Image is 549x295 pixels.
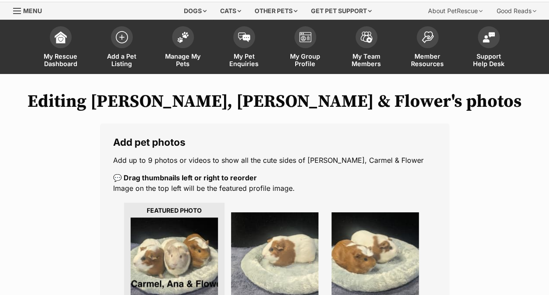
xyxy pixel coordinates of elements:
[469,53,508,67] span: Support Help Desk
[163,53,203,67] span: Manage My Pets
[13,2,48,18] a: Menu
[458,22,519,74] a: Support Help Desk
[41,53,80,67] span: My Rescue Dashboard
[238,32,250,42] img: pet-enquiries-icon-7e3ad2cf08bfb03b45e93fb7055b45f3efa6380592205ae92323e6603595dc1f.svg
[113,172,436,193] p: Image on the top left will be the featured profile image.
[299,32,311,42] img: group-profile-icon-3fa3cf56718a62981997c0bc7e787c4b2cf8bcc04b72c1350f741eb67cf2f40e.svg
[305,2,378,20] div: Get pet support
[490,2,542,20] div: Good Reads
[55,31,67,43] img: dashboard-icon-eb2f2d2d3e046f16d808141f083e7271f6b2e854fb5c12c21221c1fb7104beca.svg
[152,22,214,74] a: Manage My Pets
[421,31,434,43] img: member-resources-icon-8e73f808a243e03378d46382f2149f9095a855e16c252ad45f914b54edf8863c.svg
[224,53,264,67] span: My Pet Enquiries
[113,137,436,148] legend: Add pet photos
[91,22,152,74] a: Add a Pet Listing
[13,91,536,112] h1: Editing [PERSON_NAME], [PERSON_NAME] & Flower's photos
[23,7,42,14] span: Menu
[178,2,213,20] div: Dogs
[249,2,304,20] div: Other pets
[408,53,447,67] span: Member Resources
[102,53,142,67] span: Add a Pet Listing
[113,173,257,182] b: 💬 Drag thumbnails left or right to reorder
[336,22,397,74] a: My Team Members
[347,53,386,67] span: My Team Members
[422,2,489,20] div: About PetRescue
[275,22,336,74] a: My Group Profile
[116,31,128,43] img: add-pet-listing-icon-0afa8454b4691262ce3f59096e99ab1cd57d4a30225e0717b998d2c9b9846f56.svg
[30,22,91,74] a: My Rescue Dashboard
[360,32,373,43] img: team-members-icon-5396bd8760b3fe7c0b43da4ab00e1e3bb1a5d9ba89233759b79545d2d3fc5d0d.svg
[483,32,495,42] img: help-desk-icon-fdf02630f3aa405de69fd3d07c3f3aa587a6932b1a1747fa1d2bba05be0121f9.svg
[397,22,458,74] a: Member Resources
[286,53,325,67] span: My Group Profile
[214,2,247,20] div: Cats
[113,155,436,165] p: Add up to 9 photos or videos to show all the cute sides of [PERSON_NAME], Carmel & Flower
[214,22,275,74] a: My Pet Enquiries
[177,32,189,43] img: manage-my-pets-icon-02211641906a0b7f246fdf0571729dbe1e7629f14944591b6c1af311fb30b64b.svg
